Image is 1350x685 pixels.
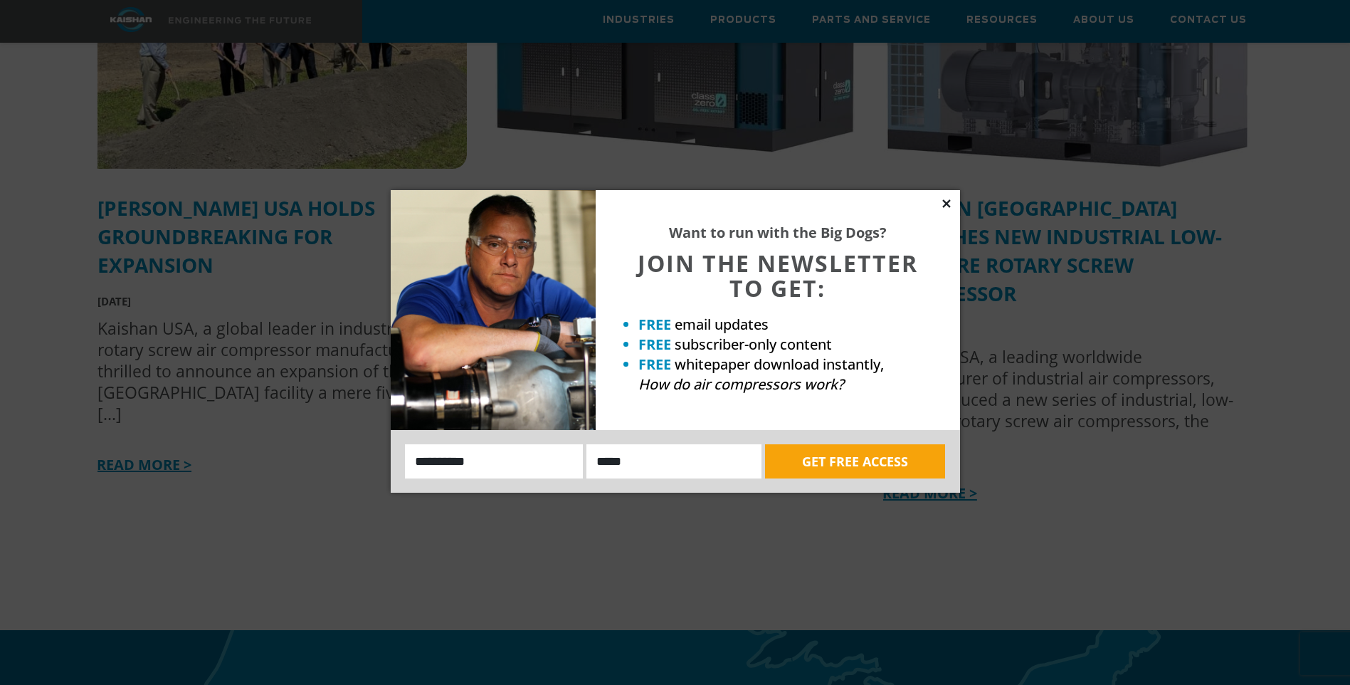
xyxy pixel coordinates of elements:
[675,355,884,374] span: whitepaper download instantly,
[586,444,761,479] input: Email
[669,223,887,242] strong: Want to run with the Big Dogs?
[638,335,671,354] strong: FREE
[765,444,945,479] button: GET FREE ACCESS
[675,315,769,334] span: email updates
[638,355,671,374] strong: FREE
[405,444,584,479] input: Name:
[638,375,844,394] em: How do air compressors work?
[940,197,953,210] button: Close
[675,335,832,354] span: subscriber-only content
[638,248,918,303] span: JOIN THE NEWSLETTER TO GET:
[638,315,671,334] strong: FREE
